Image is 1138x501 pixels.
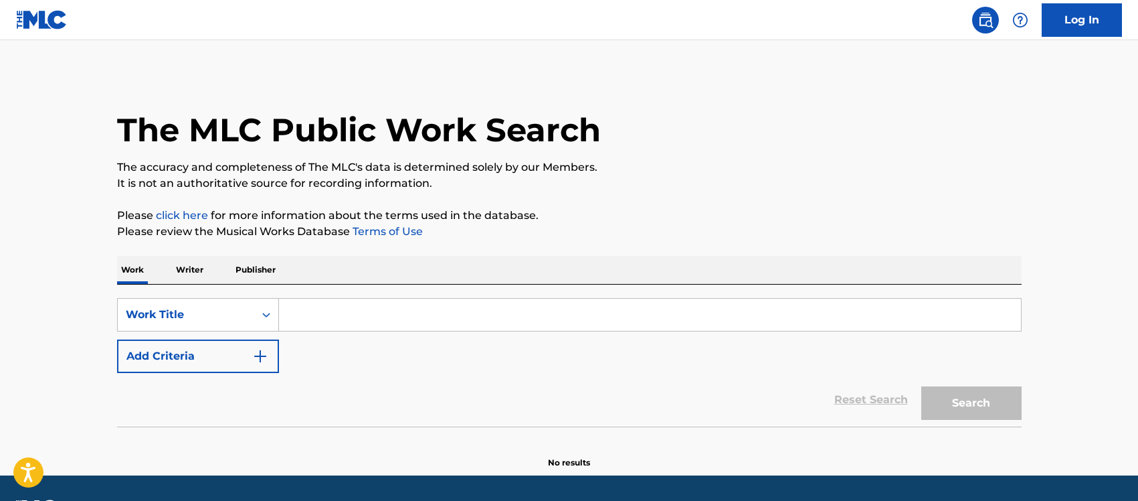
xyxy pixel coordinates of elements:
p: Work [117,256,148,284]
a: Log In [1042,3,1122,37]
p: Please review the Musical Works Database [117,224,1022,240]
a: click here [156,209,208,222]
p: The accuracy and completeness of The MLC's data is determined solely by our Members. [117,159,1022,175]
p: Publisher [231,256,280,284]
img: help [1012,12,1028,28]
p: It is not an authoritative source for recording information. [117,175,1022,192]
form: Search Form [117,298,1022,427]
p: No results [548,441,590,469]
h1: The MLC Public Work Search [117,110,601,150]
img: search [977,12,993,28]
iframe: Chat Widget [1071,437,1138,501]
div: Work Title [126,307,246,323]
a: Terms of Use [350,225,423,238]
a: Public Search [972,7,999,33]
p: Please for more information about the terms used in the database. [117,208,1022,224]
div: Help [1007,7,1034,33]
p: Writer [172,256,207,284]
button: Add Criteria [117,340,279,373]
img: MLC Logo [16,10,68,29]
img: 9d2ae6d4665cec9f34b9.svg [252,348,268,364]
